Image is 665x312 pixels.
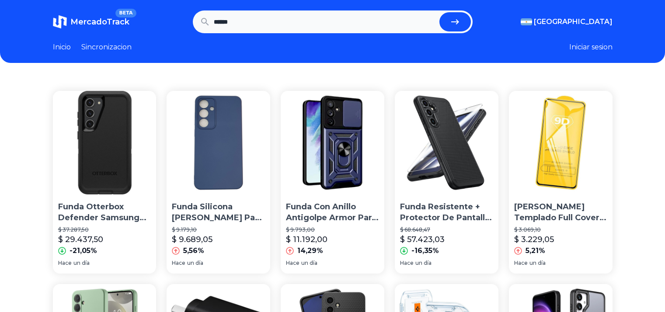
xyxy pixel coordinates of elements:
[73,260,90,267] span: un día
[514,260,528,267] span: Hace
[415,260,432,267] span: un día
[400,226,493,233] p: $ 68.648,47
[400,201,493,223] p: Funda Resistente + Protector De Pantalla Para Samsung S24 Fe
[172,233,212,246] p: $ 9.689,05
[53,91,157,194] img: Funda Otterbox Defender Samsung Galaxy S24 S23 Ultra Plus Fe
[53,42,71,52] a: Inicio
[526,246,545,256] p: 5,21%
[301,260,317,267] span: un día
[514,233,554,246] p: $ 3.229,05
[187,260,203,267] span: un día
[400,233,445,246] p: $ 57.423,03
[529,260,546,267] span: un día
[58,233,103,246] p: $ 29.437,50
[534,17,613,27] span: [GEOGRAPHIC_DATA]
[521,17,613,27] button: [GEOGRAPHIC_DATA]
[167,91,270,194] img: Funda Silicona Blanda Para Samsung S24 Fe + Vidrio Fullcover
[53,15,129,29] a: MercadoTrackBETA
[286,226,379,233] p: $ 9.793,00
[281,91,384,194] img: Funda Con Anillo Antigolpe Armor Para Samsung S24 Fe
[400,260,414,267] span: Hace
[167,91,270,274] a: Funda Silicona Blanda Para Samsung S24 Fe + Vidrio FullcoverFunda Silicona [PERSON_NAME] Para Sam...
[509,91,613,194] img: Vidrio Templado Full Cover Glue 9d 9h Para Samsung S24 Fe
[514,226,607,233] p: $ 3.069,10
[53,91,157,274] a: Funda Otterbox Defender Samsung Galaxy S24 S23 Ultra Plus FeFunda Otterbox Defender Samsung Galax...
[70,246,97,256] p: -21,05%
[281,91,384,274] a: Funda Con Anillo Antigolpe Armor Para Samsung S24 FeFunda Con Anillo Antigolpe Armor Para Samsung...
[521,18,532,25] img: Argentina
[172,260,185,267] span: Hace
[70,17,129,27] span: MercadoTrack
[569,42,613,52] button: Iniciar sesion
[115,9,136,17] span: BETA
[514,201,607,223] p: [PERSON_NAME] Templado Full Cover Glue 9d 9h Para Samsung S24 Fe
[53,15,67,29] img: MercadoTrack
[81,42,132,52] a: Sincronizacion
[509,91,613,274] a: Vidrio Templado Full Cover Glue 9d 9h Para Samsung S24 Fe[PERSON_NAME] Templado Full Cover Glue 9...
[297,246,323,256] p: 14,29%
[172,201,265,223] p: Funda Silicona [PERSON_NAME] Para Samsung S24 Fe + [PERSON_NAME] Fullcover
[411,246,439,256] p: -16,35%
[172,226,265,233] p: $ 9.179,10
[395,91,498,194] img: Funda Resistente + Protector De Pantalla Para Samsung S24 Fe
[58,226,151,233] p: $ 37.287,50
[395,91,498,274] a: Funda Resistente + Protector De Pantalla Para Samsung S24 FeFunda Resistente + Protector De Panta...
[286,260,299,267] span: Hace
[183,246,204,256] p: 5,56%
[286,201,379,223] p: Funda Con Anillo Antigolpe Armor Para Samsung S24 Fe
[286,233,327,246] p: $ 11.192,00
[58,260,72,267] span: Hace
[58,201,151,223] p: Funda Otterbox Defender Samsung Galaxy S24 S23 Ultra Plus Fe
